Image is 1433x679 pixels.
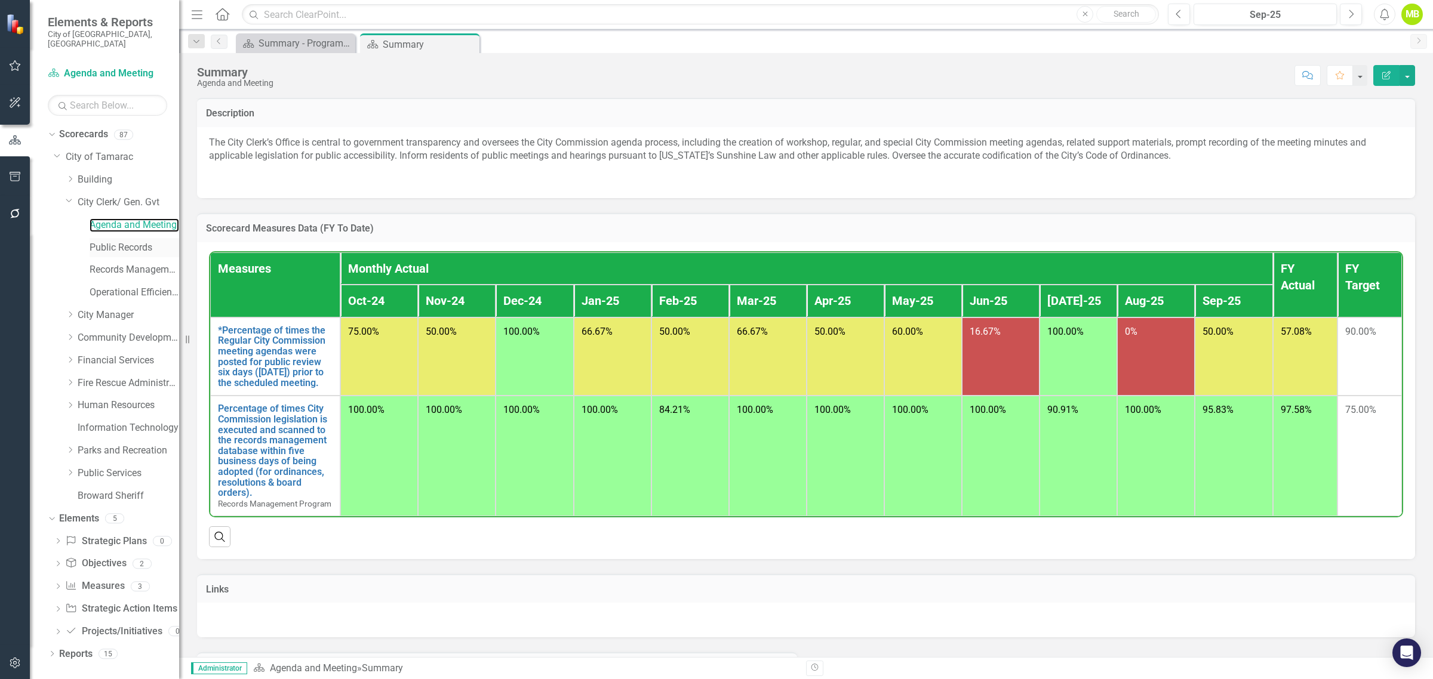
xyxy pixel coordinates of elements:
[59,647,93,661] a: Reports
[1203,404,1234,415] span: 95.83%
[242,4,1159,25] input: Search ClearPoint...
[1281,404,1312,415] span: 97.58%
[259,36,352,51] div: Summary - Program Description (1300)
[892,404,928,415] span: 100.00%
[270,662,357,674] a: Agenda and Meeting
[197,79,273,88] div: Agenda and Meeting
[1047,326,1084,337] span: 100.00%
[131,581,150,591] div: 3
[65,625,162,638] a: Projects/Initiatives
[814,404,851,415] span: 100.00%
[218,499,331,508] span: Records Management Program
[206,584,1406,595] h3: Links
[362,662,403,674] div: Summary
[191,662,247,674] span: Administrator
[383,37,476,52] div: Summary
[78,354,179,368] a: Financial Services
[503,404,540,415] span: 100.00%
[65,535,146,548] a: Strategic Plans
[253,662,797,675] div: »
[814,326,845,337] span: 50.00%
[1345,326,1376,337] span: 90.00%
[503,326,540,337] span: 100.00%
[168,626,187,637] div: 0
[48,95,167,116] input: Search Below...
[105,513,124,523] div: 5
[66,150,179,164] a: City of Tamarac
[114,129,133,140] div: 87
[1401,4,1423,25] button: MB
[65,602,177,616] a: Strategic Action Items
[1194,4,1337,25] button: Sep-25
[78,331,179,345] a: Community Development
[78,489,179,503] a: Broward Sheriff
[892,326,923,337] span: 60.00%
[65,579,124,593] a: Measures
[48,15,167,29] span: Elements & Reports
[48,67,167,81] a: Agenda and Meeting
[197,66,273,79] div: Summary
[209,136,1403,166] p: The City Clerk’s Office is central to government transparency and oversees the City Commission ag...
[59,128,108,141] a: Scorecards
[582,326,613,337] span: 66.67%
[218,325,333,388] a: *Percentage of times the Regular City Commission meeting agendas were posted for public review si...
[737,404,773,415] span: 100.00%
[1125,326,1137,337] span: 0%
[78,399,179,412] a: Human Resources
[6,14,27,35] img: ClearPoint Strategy
[48,29,167,49] small: City of [GEOGRAPHIC_DATA], [GEOGRAPHIC_DATA]
[90,241,179,255] a: Public Records
[970,326,1001,337] span: 16.67%
[1203,326,1234,337] span: 50.00%
[970,404,1006,415] span: 100.00%
[99,649,118,659] div: 15
[65,557,126,570] a: Objectives
[153,536,172,546] div: 0
[1392,638,1421,667] div: Open Intercom Messenger
[239,36,352,51] a: Summary - Program Description (1300)
[426,326,457,337] span: 50.00%
[1096,6,1156,23] button: Search
[206,223,1406,234] h3: Scorecard Measures Data (FY To Date)
[78,308,179,322] a: City Manager
[218,403,333,498] a: Percentage of times City Commission legislation is executed and scanned to the records management...
[1047,404,1078,415] span: 90.91%
[1114,9,1139,18] span: Search
[206,108,1406,119] h3: Description
[133,558,152,569] div: 2
[78,376,179,390] a: Fire Rescue Administration
[78,173,179,187] a: Building
[210,396,340,516] td: Double-Click to Edit Right Click for Context Menu
[659,326,690,337] span: 50.00%
[90,218,179,232] a: Agenda and Meeting
[210,317,340,396] td: Double-Click to Edit Right Click for Context Menu
[1198,8,1333,22] div: Sep-25
[1345,404,1376,415] span: 75.00%
[90,286,179,300] a: Operational Efficiency
[78,196,179,209] a: City Clerk/ Gen. Gvt
[426,404,462,415] span: 100.00%
[1281,326,1312,337] span: 57.08%
[78,467,179,480] a: Public Services
[659,404,690,415] span: 84.21%
[348,404,385,415] span: 100.00%
[582,404,618,415] span: 100.00%
[737,326,768,337] span: 66.67%
[59,512,99,526] a: Elements
[348,326,379,337] span: 75.00%
[1125,404,1161,415] span: 100.00%
[78,444,179,458] a: Parks and Recreation
[78,421,179,435] a: Information Technology
[90,263,179,277] a: Records Management Program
